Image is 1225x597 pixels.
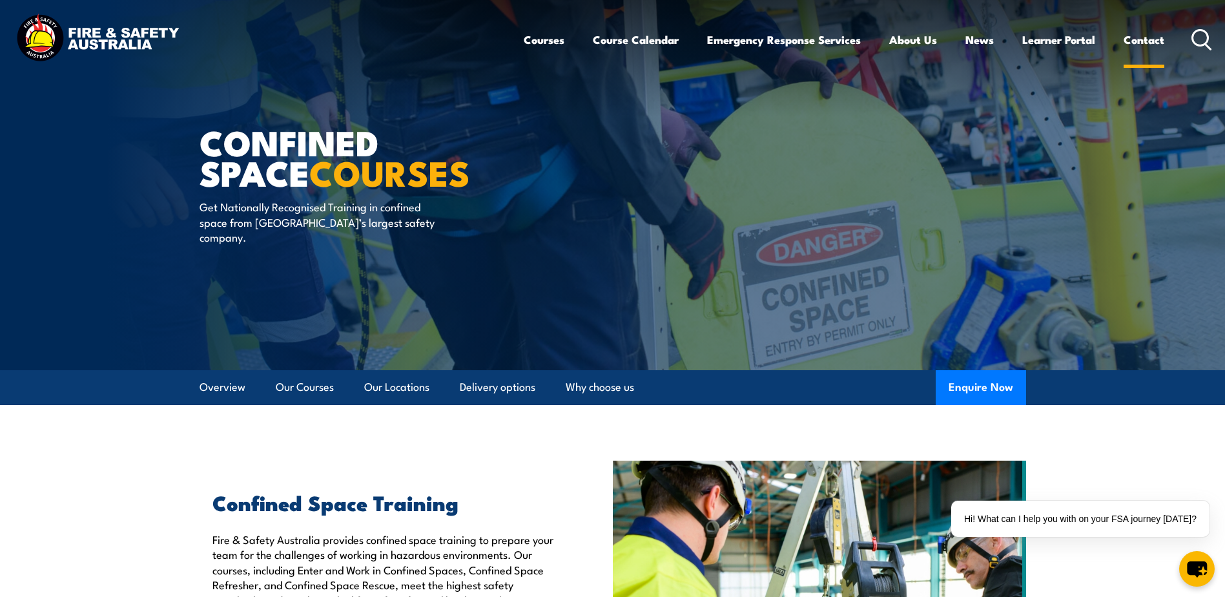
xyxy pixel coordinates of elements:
[212,493,553,511] h2: Confined Space Training
[1179,551,1215,587] button: chat-button
[965,23,994,57] a: News
[889,23,937,57] a: About Us
[566,370,634,404] a: Why choose us
[524,23,564,57] a: Courses
[951,501,1210,537] div: Hi! What can I help you with on your FSA journey [DATE]?
[707,23,861,57] a: Emergency Response Services
[200,127,519,187] h1: Confined Space
[460,370,535,404] a: Delivery options
[1022,23,1095,57] a: Learner Portal
[276,370,334,404] a: Our Courses
[593,23,679,57] a: Course Calendar
[936,370,1026,405] button: Enquire Now
[1124,23,1164,57] a: Contact
[200,199,435,244] p: Get Nationally Recognised Training in confined space from [GEOGRAPHIC_DATA]’s largest safety comp...
[309,145,470,198] strong: COURSES
[200,370,245,404] a: Overview
[364,370,429,404] a: Our Locations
